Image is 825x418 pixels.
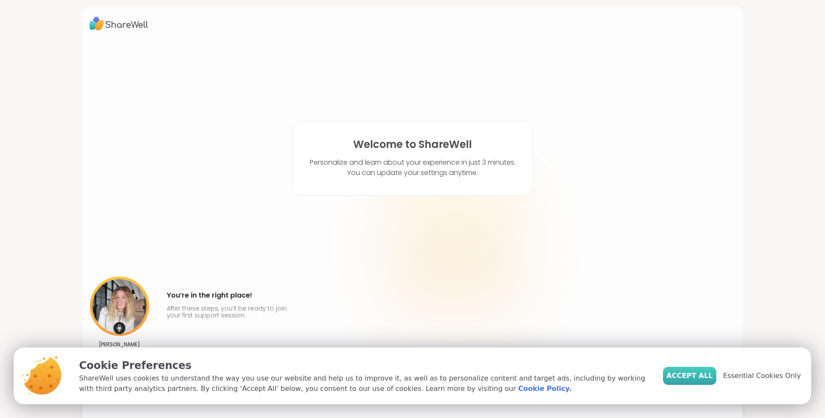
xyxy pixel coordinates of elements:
p: After these steps, you’ll be ready to join your first support session. [167,305,290,319]
a: Cookie Policy. [518,384,571,394]
img: mic icon [113,322,125,334]
span: Essential Cookies Only [723,371,801,381]
p: [PERSON_NAME] [99,341,140,348]
button: Accept All [663,367,716,385]
p: Cookie Preferences [79,358,649,373]
h4: You’re in the right place! [167,289,290,302]
img: ShareWell Logo [89,14,148,34]
span: Accept All [666,371,713,381]
p: ShareWell uses cookies to understand the way you use our website and help us to improve it, as we... [79,373,649,394]
h1: Welcome to ShareWell [353,138,472,151]
img: User image [90,277,149,336]
p: Personalize and learn about your experience in just 3 minutes. You can update your settings anytime. [310,157,516,178]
